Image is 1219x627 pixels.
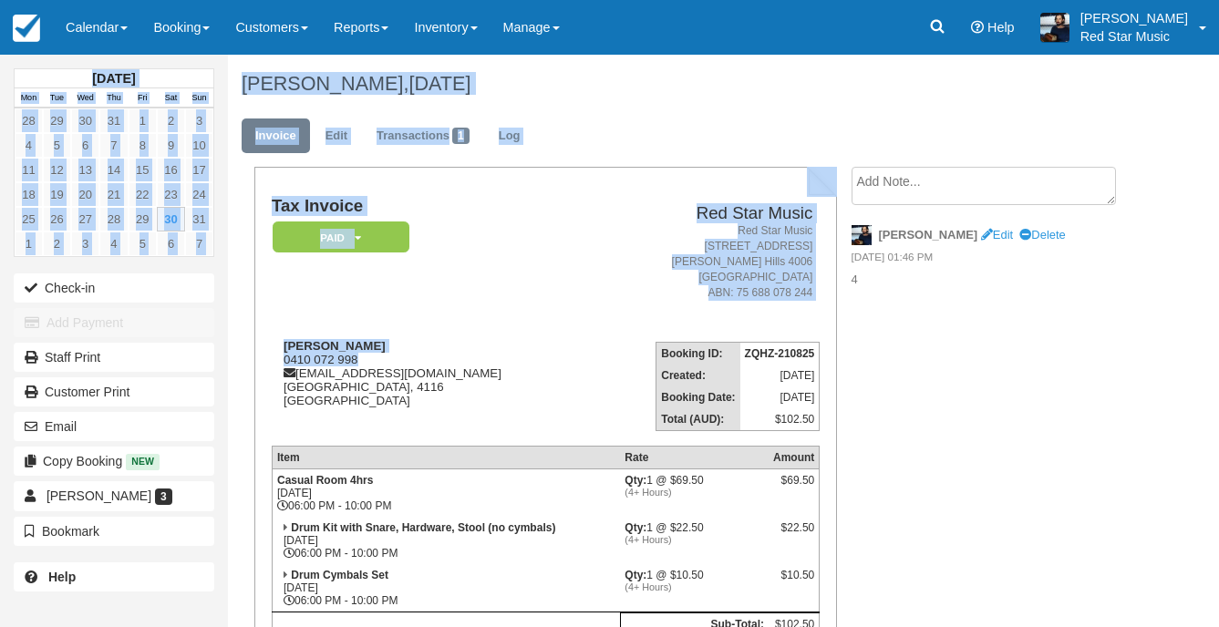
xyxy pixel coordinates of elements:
[272,339,592,430] div: 0410 072 998 [EMAIL_ADDRESS][DOMAIN_NAME] [GEOGRAPHIC_DATA], 4116 [GEOGRAPHIC_DATA]
[43,231,71,256] a: 2
[15,133,43,158] a: 4
[620,517,769,564] td: 1 @ $22.50
[14,308,214,337] button: Add Payment
[485,118,534,154] a: Log
[625,474,646,487] strong: Qty
[43,158,71,182] a: 12
[14,377,214,406] a: Customer Print
[99,207,128,231] a: 28
[625,569,646,581] strong: Qty
[129,158,157,182] a: 15
[129,88,157,108] th: Fri
[157,231,185,256] a: 6
[14,481,214,510] a: [PERSON_NAME] 3
[971,21,984,34] i: Help
[14,517,214,546] button: Bookmark
[43,108,71,133] a: 29
[185,207,213,231] a: 31
[129,207,157,231] a: 29
[15,88,43,108] th: Mon
[15,108,43,133] a: 28
[773,474,814,501] div: $69.50
[987,20,1015,35] span: Help
[740,408,820,431] td: $102.50
[99,88,128,108] th: Thu
[745,347,815,360] strong: ZQHZ-210825
[599,223,813,302] address: Red Star Music [STREET_ADDRESS] [PERSON_NAME] Hills 4006 [GEOGRAPHIC_DATA] ABN: 75 688 078 244
[656,342,740,365] th: Booking ID:
[312,118,361,154] a: Edit
[185,182,213,207] a: 24
[185,158,213,182] a: 17
[92,71,135,86] strong: [DATE]
[157,88,185,108] th: Sat
[129,133,157,158] a: 8
[620,564,769,612] td: 1 @ $10.50
[71,182,99,207] a: 20
[99,158,128,182] a: 14
[71,88,99,108] th: Wed
[99,182,128,207] a: 21
[852,250,1129,270] em: [DATE] 01:46 PM
[272,517,620,564] td: [DATE] 06:00 PM - 10:00 PM
[656,408,740,431] th: Total (AUD):
[185,88,213,108] th: Sun
[599,204,813,223] h2: Red Star Music
[452,128,470,144] span: 1
[157,158,185,182] a: 16
[71,108,99,133] a: 30
[625,581,764,592] em: (4+ Hours)
[43,182,71,207] a: 19
[272,468,620,517] td: [DATE] 06:00 PM - 10:00 PM
[291,521,555,534] strong: Drum Kit with Snare, Hardware, Stool (no cymbals)
[625,487,764,498] em: (4+ Hours)
[43,207,71,231] a: 26
[773,569,814,596] div: $10.50
[656,386,740,408] th: Booking Date:
[71,133,99,158] a: 6
[71,207,99,231] a: 27
[43,133,71,158] a: 5
[272,221,403,254] a: Paid
[155,488,172,505] span: 3
[14,562,214,591] a: Help
[46,488,151,503] span: [PERSON_NAME]
[363,118,483,154] a: Transactions1
[277,474,373,487] strong: Casual Room 4hrs
[129,231,157,256] a: 5
[15,207,43,231] a: 25
[14,412,214,441] button: Email
[242,118,310,154] a: Invoice
[43,88,71,108] th: Tue
[157,182,185,207] a: 23
[99,108,128,133] a: 31
[852,272,1129,289] p: 4
[408,72,470,95] span: [DATE]
[1019,228,1065,242] a: Delete
[291,569,388,581] strong: Drum Cymbals Set
[740,365,820,386] td: [DATE]
[99,133,128,158] a: 7
[625,521,646,534] strong: Qty
[620,446,769,468] th: Rate
[272,197,592,216] h1: Tax Invoice
[1040,13,1069,42] img: A1
[71,231,99,256] a: 3
[129,108,157,133] a: 1
[981,228,1013,242] a: Edit
[14,447,214,476] button: Copy Booking New
[14,343,214,372] a: Staff Print
[769,446,820,468] th: Amount
[71,158,99,182] a: 13
[773,521,814,549] div: $22.50
[284,339,386,353] strong: [PERSON_NAME]
[13,15,40,42] img: checkfront-main-nav-mini-logo.png
[185,231,213,256] a: 7
[185,133,213,158] a: 10
[272,564,620,612] td: [DATE] 06:00 PM - 10:00 PM
[126,454,160,469] span: New
[15,182,43,207] a: 18
[185,108,213,133] a: 3
[99,231,128,256] a: 4
[15,158,43,182] a: 11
